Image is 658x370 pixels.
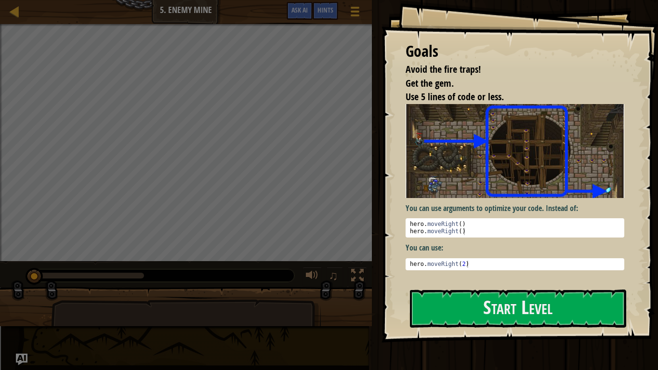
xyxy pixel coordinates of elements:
button: Ask AI [16,354,27,365]
p: You can use: [406,242,624,253]
span: Get the gem. [406,77,454,90]
li: Use 5 lines of code or less. [394,90,622,104]
button: Adjust volume [303,267,322,287]
button: ♫ [327,267,343,287]
div: Home [4,4,201,13]
div: Goals [406,40,624,63]
span: Use 5 lines of code or less. [406,90,504,103]
button: Ask AI [287,2,313,20]
div: Move To ... [4,40,654,49]
span: ♫ [329,268,338,283]
p: You can use arguments to optimize your code. Instead of: [406,203,624,214]
div: Delete [4,49,654,57]
span: Hints [317,5,333,14]
input: Search outlines [4,13,89,23]
li: Get the gem. [394,77,622,91]
div: Sort New > Old [4,31,654,40]
span: Ask AI [291,5,308,14]
button: Start Level [410,290,626,328]
button: Show game menu [343,2,367,25]
img: Enemy mine [406,104,624,198]
button: Toggle fullscreen [348,267,367,287]
div: Sort A > Z [4,23,654,31]
div: Sign out [4,66,654,75]
div: Options [4,57,654,66]
span: Avoid the fire traps! [406,63,481,76]
li: Avoid the fire traps! [394,63,622,77]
